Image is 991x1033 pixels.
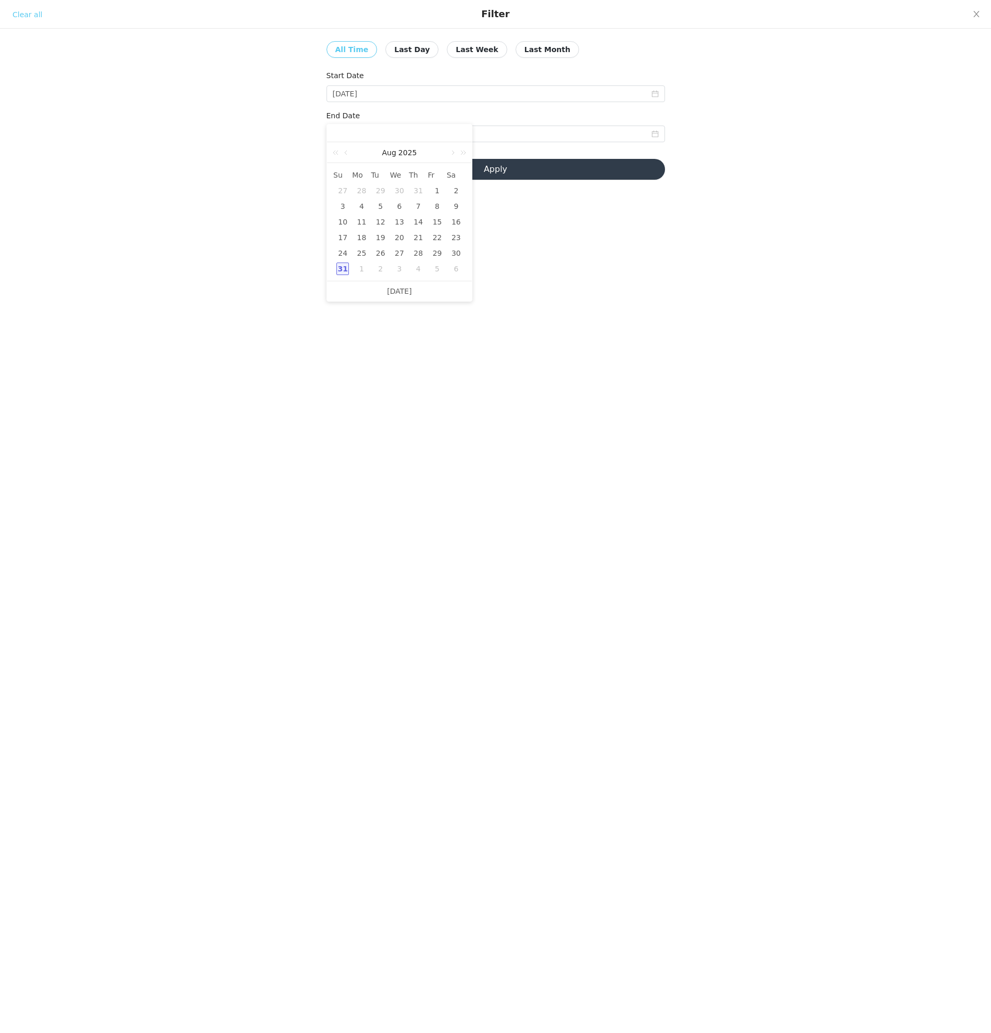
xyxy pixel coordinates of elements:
[409,230,428,245] td: August 21, 2025
[409,198,428,214] td: August 7, 2025
[374,263,387,275] div: 2
[381,142,397,163] a: Aug
[393,263,406,275] div: 3
[447,167,466,183] th: Sat
[352,230,371,245] td: August 18, 2025
[336,247,349,259] div: 24
[447,261,466,277] td: September 6, 2025
[651,90,659,97] i: icon: calendar
[374,216,387,228] div: 12
[371,245,390,261] td: August 26, 2025
[355,263,368,275] div: 1
[327,111,360,120] label: End Date
[336,216,349,228] div: 10
[450,247,462,259] div: 30
[333,183,352,198] td: July 27, 2025
[450,216,462,228] div: 16
[390,170,409,180] span: We
[390,183,409,198] td: July 30, 2025
[355,231,368,244] div: 18
[447,198,466,214] td: August 9, 2025
[428,261,446,277] td: September 5, 2025
[371,214,390,230] td: August 12, 2025
[972,10,981,18] i: icon: close
[412,263,424,275] div: 4
[450,184,462,197] div: 2
[409,214,428,230] td: August 14, 2025
[409,183,428,198] td: July 31, 2025
[352,214,371,230] td: August 11, 2025
[374,231,387,244] div: 19
[447,214,466,230] td: August 16, 2025
[342,142,352,163] a: Previous month (PageUp)
[390,230,409,245] td: August 20, 2025
[336,184,349,197] div: 27
[397,142,418,163] a: 2025
[390,167,409,183] th: Wed
[393,200,406,213] div: 6
[333,167,352,183] th: Sun
[431,216,444,228] div: 15
[333,214,352,230] td: August 10, 2025
[371,230,390,245] td: August 19, 2025
[371,167,390,183] th: Tue
[409,170,428,180] span: Th
[455,142,468,163] a: Next year (Control + right)
[651,130,659,138] i: icon: calendar
[393,184,406,197] div: 30
[387,281,411,301] a: [DATE]
[447,245,466,261] td: August 30, 2025
[327,159,665,180] button: Apply
[371,198,390,214] td: August 5, 2025
[428,214,446,230] td: August 15, 2025
[447,183,466,198] td: August 2, 2025
[333,261,352,277] td: August 31, 2025
[428,198,446,214] td: August 8, 2025
[327,71,364,80] label: Start Date
[385,41,438,58] button: Last Day
[412,231,424,244] div: 21
[409,167,428,183] th: Thu
[428,230,446,245] td: August 22, 2025
[374,200,387,213] div: 5
[352,261,371,277] td: September 1, 2025
[428,183,446,198] td: August 1, 2025
[431,184,444,197] div: 1
[447,170,466,180] span: Sa
[371,183,390,198] td: July 29, 2025
[450,200,462,213] div: 9
[374,247,387,259] div: 26
[516,41,579,58] button: Last Month
[371,170,390,180] span: Tu
[371,261,390,277] td: September 2, 2025
[428,245,446,261] td: August 29, 2025
[12,9,42,20] div: Clear all
[447,142,457,163] a: Next month (PageDown)
[450,263,462,275] div: 6
[333,170,352,180] span: Su
[333,198,352,214] td: August 3, 2025
[412,247,424,259] div: 28
[431,231,444,244] div: 22
[431,263,444,275] div: 5
[409,245,428,261] td: August 28, 2025
[355,184,368,197] div: 28
[333,245,352,261] td: August 24, 2025
[331,142,344,163] a: Last year (Control + left)
[336,263,349,275] div: 31
[355,216,368,228] div: 11
[393,216,406,228] div: 13
[409,261,428,277] td: September 4, 2025
[352,170,371,180] span: Mo
[355,200,368,213] div: 4
[412,200,424,213] div: 7
[327,41,378,58] button: All Time
[393,231,406,244] div: 20
[355,247,368,259] div: 25
[336,200,349,213] div: 3
[352,245,371,261] td: August 25, 2025
[428,170,446,180] span: Fr
[412,184,424,197] div: 31
[447,230,466,245] td: August 23, 2025
[481,8,509,20] div: Filter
